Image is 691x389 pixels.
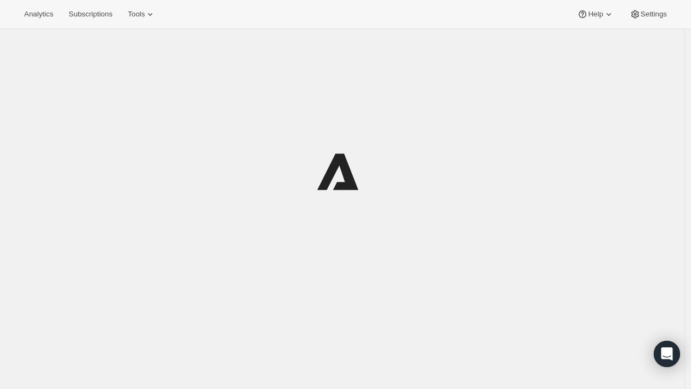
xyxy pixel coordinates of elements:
span: Subscriptions [68,10,112,19]
span: Help [588,10,603,19]
button: Subscriptions [62,7,119,22]
span: Tools [128,10,145,19]
span: Analytics [24,10,53,19]
button: Tools [121,7,162,22]
button: Help [570,7,620,22]
button: Settings [623,7,673,22]
div: Open Intercom Messenger [654,341,680,367]
span: Settings [641,10,667,19]
button: Analytics [18,7,60,22]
